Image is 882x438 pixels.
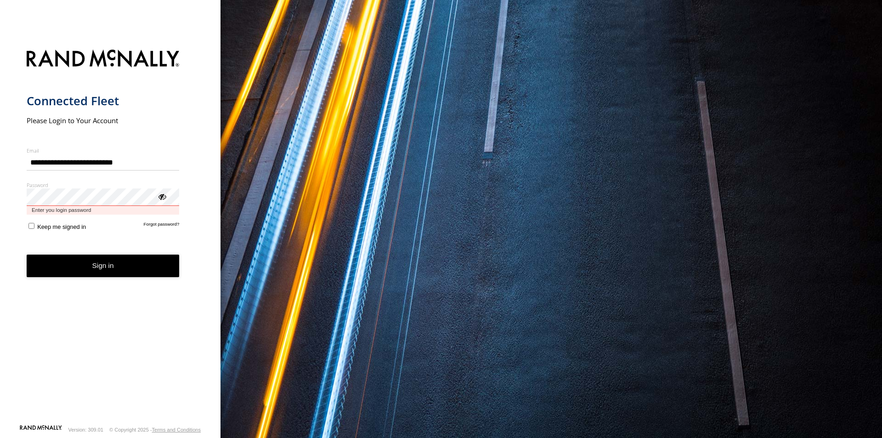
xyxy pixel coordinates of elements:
a: Forgot password? [144,222,180,230]
h2: Please Login to Your Account [27,116,180,125]
div: ViewPassword [157,192,166,201]
a: Terms and Conditions [152,427,201,432]
img: Rand McNally [27,48,180,71]
span: Enter you login password [27,206,180,215]
div: © Copyright 2025 - [109,427,201,432]
label: Email [27,147,180,154]
input: Keep me signed in [28,223,34,229]
a: Visit our Website [20,425,62,434]
form: main [27,44,194,424]
div: Version: 309.01 [68,427,103,432]
h1: Connected Fleet [27,93,180,108]
button: Sign in [27,255,180,277]
span: Keep me signed in [37,223,86,230]
label: Password [27,182,180,188]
